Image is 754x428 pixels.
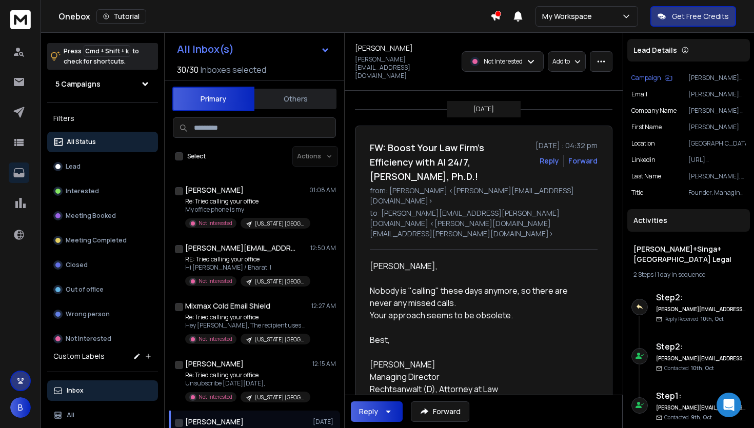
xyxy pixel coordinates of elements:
p: Not Interested [66,335,111,343]
button: Reply [351,401,403,422]
p: Lead [66,162,81,171]
p: Unsubscribe [DATE][DATE], [185,379,308,388]
button: Others [254,88,336,110]
p: Last Name [631,172,661,180]
p: Reply Received [664,315,724,323]
p: [US_STATE] [GEOGRAPHIC_DATA] legal [255,336,304,343]
button: Get Free Credits [650,6,736,27]
button: Inbox [47,380,158,401]
h1: Mixmax Cold Email Shield [185,301,270,311]
button: Closed [47,255,158,275]
p: [PERSON_NAME][EMAIL_ADDRESS][DOMAIN_NAME] [355,55,455,80]
p: title [631,189,643,197]
p: [PERSON_NAME] & FAN [688,107,746,115]
p: Hey [PERSON_NAME], The recipient uses Mixmax [185,321,308,330]
p: from: [PERSON_NAME] <[PERSON_NAME][EMAIL_ADDRESS][DOMAIN_NAME]> [370,186,598,206]
p: Meeting Completed [66,236,127,244]
p: Re: Tried calling your office [185,371,308,379]
h1: All Inbox(s) [177,44,234,54]
span: 10th, Oct [691,364,714,372]
p: location [631,139,655,148]
h1: [PERSON_NAME] [185,185,244,195]
p: [PERSON_NAME], Ph.D. [688,172,746,180]
p: Email [631,90,647,98]
p: First Name [631,123,662,131]
button: Primary [172,87,254,111]
p: Get Free Credits [672,11,729,22]
p: [PERSON_NAME] [688,123,746,131]
p: Re: Tried calling your office [185,313,308,321]
span: 1 day in sequence [657,270,705,279]
p: Interested [66,187,99,195]
p: Company Name [631,107,677,115]
button: All [47,405,158,425]
p: Hi [PERSON_NAME] / Bharat, I [185,263,308,272]
p: linkedin [631,156,656,164]
p: 12:50 AM [310,244,336,252]
button: All Inbox(s) [169,39,338,59]
p: [DATE] [313,418,336,426]
h1: [PERSON_NAME] [185,417,244,427]
p: 12:27 AM [311,302,336,310]
label: Select [187,152,206,160]
p: Meeting Booked [66,212,116,220]
p: My office phone is my [185,206,308,214]
p: Founder, Managing Director [688,189,746,197]
button: Campaign [631,74,672,82]
p: Not Interested [199,219,232,227]
span: 10th, Oct [701,315,724,322]
p: RE: Tried calling your office [185,255,308,263]
span: 9th, Oct [691,414,712,421]
p: Lead Details [633,45,677,55]
div: | [633,271,744,279]
h3: Inboxes selected [201,64,266,76]
h1: [PERSON_NAME]+Singa+[GEOGRAPHIC_DATA] Legal [633,244,744,264]
div: Activities [627,209,750,232]
p: Not Interested [199,277,232,285]
button: Meeting Completed [47,230,158,251]
p: [URL][DOMAIN_NAME] [688,156,746,164]
span: Cmd + Shift + k [84,45,130,57]
p: Add to [552,57,570,66]
button: Tutorial [96,9,146,24]
p: Not Interested [199,393,232,401]
button: All Status [47,132,158,152]
div: Reply [359,406,378,417]
p: [DATE] [473,105,494,113]
h6: Step 1 : [656,390,746,402]
h1: [PERSON_NAME] [355,43,413,53]
p: [US_STATE] [GEOGRAPHIC_DATA] legal [255,394,304,401]
span: 30 / 30 [177,64,199,76]
p: Not Interested [199,335,232,343]
p: Re: Tried calling your office [185,197,308,206]
p: Wrong person [66,310,110,318]
div: Forward [568,156,598,166]
p: All [67,411,74,419]
button: 5 Campaigns [47,74,158,94]
p: Not Interested [484,57,523,66]
h6: [PERSON_NAME][EMAIL_ADDRESS][PERSON_NAME][DOMAIN_NAME] [656,355,746,362]
h1: [PERSON_NAME] [185,359,244,369]
h3: Filters [47,111,158,126]
p: Out of office [66,286,104,294]
p: to: [PERSON_NAME][EMAIL_ADDRESS][PERSON_NAME][DOMAIN_NAME] <[PERSON_NAME][DOMAIN_NAME][EMAIL_ADDR... [370,208,598,239]
button: Not Interested [47,329,158,349]
p: [PERSON_NAME]+Singa+[GEOGRAPHIC_DATA] Legal [688,74,746,82]
div: Open Intercom Messenger [717,393,741,417]
p: 01:08 AM [309,186,336,194]
div: Onebox [58,9,490,24]
h6: Step 2 : [656,340,746,353]
h6: [PERSON_NAME][EMAIL_ADDRESS][PERSON_NAME][DOMAIN_NAME] [656,305,746,313]
button: B [10,397,31,418]
p: 12:15 AM [312,360,336,368]
button: Reply [540,156,559,166]
p: Contacted [664,414,712,421]
p: [GEOGRAPHIC_DATA] [688,139,746,148]
p: My Workspace [542,11,596,22]
button: Lead [47,156,158,177]
p: Inbox [67,386,84,395]
p: Campaign [631,74,661,82]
